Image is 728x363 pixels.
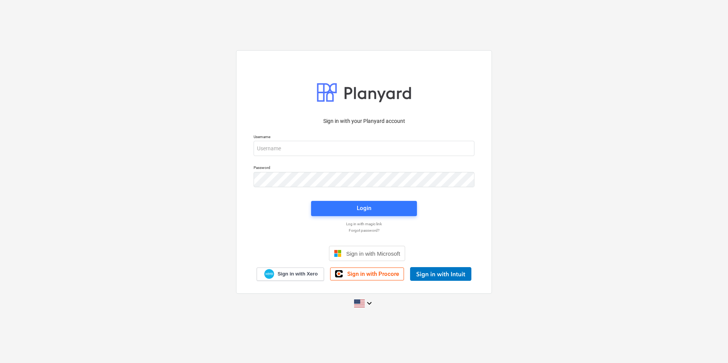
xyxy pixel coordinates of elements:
div: Login [357,203,371,213]
img: Xero logo [264,269,274,279]
input: Username [254,141,474,156]
i: keyboard_arrow_down [365,299,374,308]
a: Forgot password? [250,228,478,233]
p: Username [254,134,474,141]
p: Sign in with your Planyard account [254,117,474,125]
a: Log in with magic link [250,221,478,226]
a: Sign in with Procore [330,267,404,280]
span: Sign in with Microsoft [346,250,400,257]
a: Sign in with Xero [257,267,324,281]
span: Sign in with Procore [347,271,399,277]
img: Microsoft logo [334,250,342,257]
button: Login [311,201,417,216]
p: Password [254,165,474,172]
span: Sign in with Xero [278,271,318,277]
